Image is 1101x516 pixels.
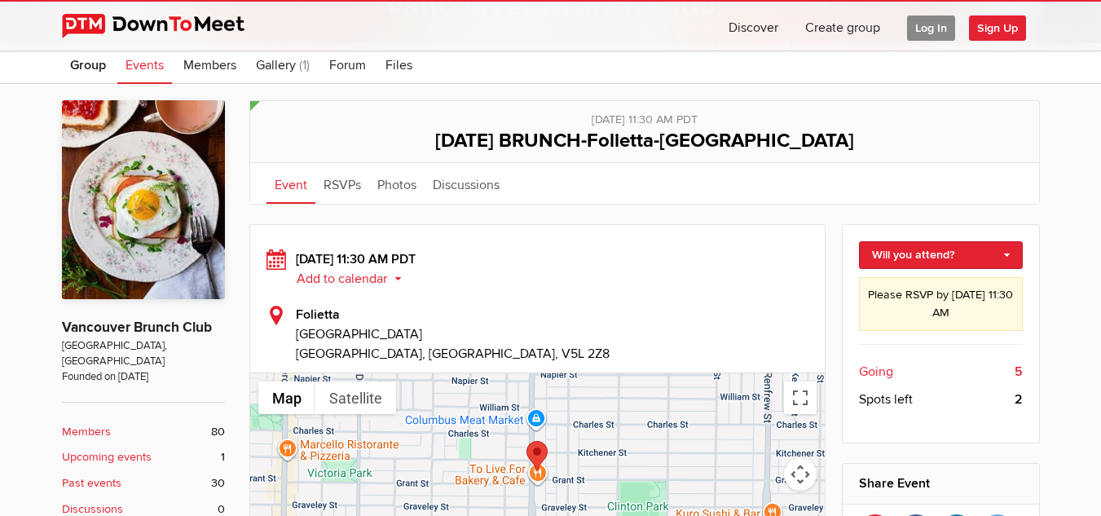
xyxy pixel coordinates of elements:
button: Add to calendar [296,271,414,286]
a: Gallery (1) [248,43,318,84]
span: Gallery [256,57,296,73]
a: Will you attend? [859,241,1023,269]
b: Upcoming events [62,448,152,466]
a: Forum [321,43,374,84]
span: Group [70,57,106,73]
span: (1) [299,57,310,73]
a: Event [266,163,315,204]
a: Create group [792,2,893,51]
span: Log In [907,15,955,41]
a: Members 80 [62,423,225,441]
b: Past events [62,474,121,492]
span: Founded on [DATE] [62,369,225,385]
a: Past events 30 [62,474,225,492]
span: Files [385,57,412,73]
span: [GEOGRAPHIC_DATA] [296,324,809,344]
b: Folietta [296,307,340,323]
a: RSVPs [315,163,369,204]
div: [DATE] 11:30 AM PDT [266,101,1023,129]
a: Discussions [425,163,508,204]
span: Members [183,57,236,73]
a: Upcoming events 1 [62,448,225,466]
b: 2 [1015,390,1023,409]
a: Photos [369,163,425,204]
a: Vancouver Brunch Club [62,319,212,336]
a: Sign Up [969,2,1039,51]
button: Show satellite imagery [315,381,396,414]
span: Sign Up [969,15,1026,41]
span: [DATE] BRUNCH-Folietta-[GEOGRAPHIC_DATA] [435,129,854,152]
img: DownToMeet [62,14,270,38]
span: 1 [221,448,225,466]
button: Map camera controls [784,458,817,491]
button: Show street map [258,381,315,414]
span: [GEOGRAPHIC_DATA], [GEOGRAPHIC_DATA], V5L 2Z8 [296,346,610,362]
span: 80 [211,423,225,441]
button: Toggle fullscreen view [784,381,817,414]
a: Discover [716,2,791,51]
a: Group [62,43,114,84]
a: Events [117,43,172,84]
h2: Share Event [859,464,1023,503]
a: Log In [894,2,968,51]
span: 30 [211,474,225,492]
span: Spots left [859,390,913,409]
a: Files [377,43,421,84]
div: [DATE] 11:30 AM PDT [266,249,809,289]
b: Members [62,423,111,441]
span: Forum [329,57,366,73]
span: [GEOGRAPHIC_DATA], [GEOGRAPHIC_DATA] [62,338,225,370]
b: 5 [1015,362,1023,381]
span: Going [859,362,893,381]
a: Members [175,43,244,84]
div: Please RSVP by [DATE] 11:30 AM [859,277,1023,330]
span: Events [126,57,164,73]
img: Vancouver Brunch Club [62,100,225,299]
